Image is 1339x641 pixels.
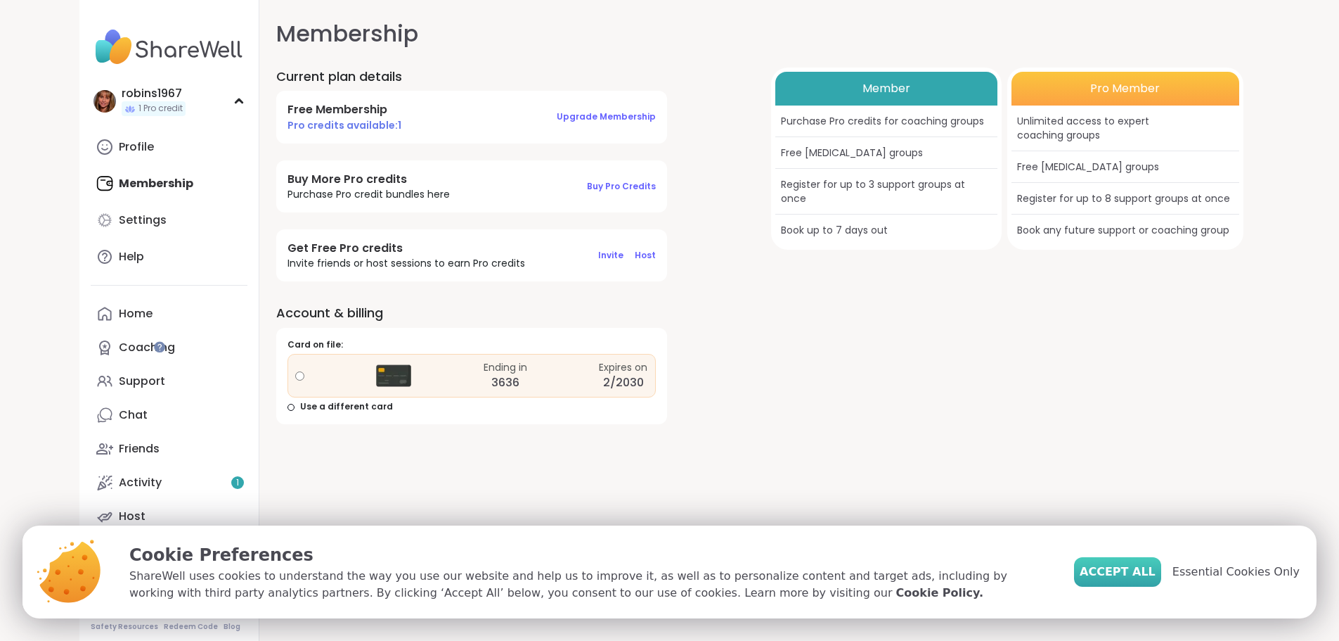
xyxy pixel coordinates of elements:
a: Host [91,500,247,533]
div: Free [MEDICAL_DATA] groups [1011,151,1239,183]
div: Purchase Pro credits for coaching groups [775,106,997,137]
h4: Get Free Pro credits [287,241,525,256]
div: Ending in [484,360,527,374]
img: ShareWell Nav Logo [91,23,247,72]
a: Settings [91,203,247,237]
span: Buy Pro Credits [587,180,656,192]
div: Home [119,306,153,322]
span: Purchase Pro credit bundles here [287,187,450,201]
div: Expires on [599,360,647,374]
img: Credit Card [376,358,411,393]
a: Chat [91,398,247,432]
a: Help [91,240,247,274]
p: Cookie Preferences [129,542,1052,568]
button: Invite [598,241,623,270]
div: Coaching [119,340,175,355]
img: robins1967 [93,90,116,113]
a: Blog [224,622,240,632]
a: Cookie Policy. [896,585,983,602]
span: Host [635,249,656,261]
h2: Current plan details [276,68,749,85]
div: Pro Member [1011,72,1239,106]
button: Host [635,241,656,270]
div: 2/2030 [603,374,644,391]
h2: Account & billing [276,304,749,322]
div: Register for up to 8 support groups at once [1011,183,1239,215]
button: Accept All [1074,557,1161,587]
div: Settings [119,212,167,228]
div: Host [119,509,145,524]
button: Buy Pro Credits [587,172,656,201]
h4: Buy More Pro credits [287,172,450,187]
div: Chat [119,407,148,423]
div: Member [775,72,997,106]
span: Upgrade Membership [557,110,656,122]
span: Essential Cookies Only [1172,564,1300,580]
div: Card on file: [287,339,656,351]
iframe: Spotlight [154,341,165,353]
a: Coaching [91,331,247,364]
div: Profile [119,139,154,155]
a: Activity1 [91,466,247,500]
div: Register for up to 3 support groups at once [775,169,997,215]
a: Support [91,364,247,398]
span: 1 [236,477,239,489]
div: Unlimited access to expert coaching groups [1011,106,1239,151]
div: Help [119,249,144,265]
h4: Free Membership [287,102,401,118]
div: robins1967 [122,86,186,101]
a: Profile [91,130,247,164]
span: 1 Pro credit [138,103,183,115]
a: Home [91,297,247,331]
button: Upgrade Membership [557,102,656,132]
span: Accept All [1080,564,1156,580]
a: Friends [91,432,247,466]
h1: Membership [276,17,1243,51]
div: Book any future support or coaching group [1011,215,1239,246]
div: 3636 [491,374,519,391]
span: Use a different card [300,401,393,413]
span: Invite [598,249,623,261]
a: Redeem Code [164,622,218,632]
div: Support [119,374,165,389]
div: Activity [119,475,162,490]
div: Book up to 7 days out [775,215,997,246]
div: Free [MEDICAL_DATA] groups [775,137,997,169]
div: Friends [119,441,160,457]
p: ShareWell uses cookies to understand the way you use our website and help us to improve it, as we... [129,568,1052,602]
span: Pro credits available: 1 [287,118,401,132]
span: Invite friends or host sessions to earn Pro credits [287,256,525,270]
a: Safety Resources [91,622,158,632]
